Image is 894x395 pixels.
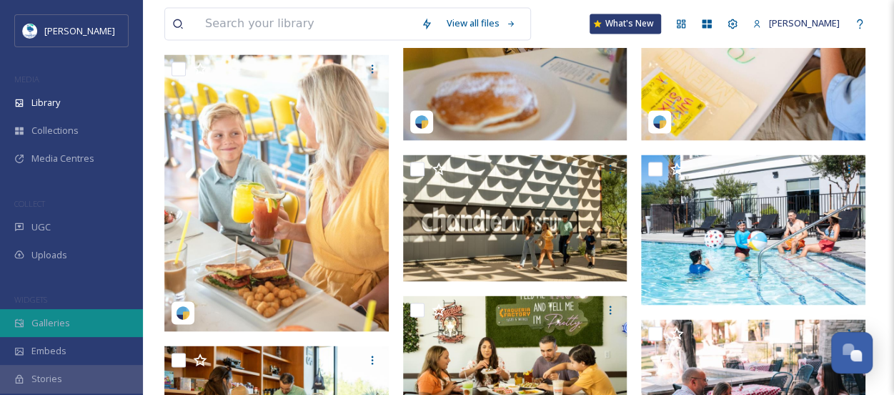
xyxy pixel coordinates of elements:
span: COLLECT [14,198,45,209]
a: View all files [439,9,523,37]
img: snapsea-logo.png [176,306,190,320]
span: WIDGETS [14,294,47,305]
span: MEDIA [14,74,39,84]
img: snapsea-logo.png [652,114,667,129]
span: Uploads [31,248,67,262]
img: download.jpeg [23,24,37,38]
img: snapsea-logo.png [414,114,429,129]
img: DSCF9292.jpg [403,155,627,281]
span: Media Centres [31,152,94,165]
span: Stories [31,372,62,386]
img: DSC_5633 (1).jpg [641,155,865,304]
button: Open Chat [831,332,873,374]
span: [PERSON_NAME] [44,24,115,37]
img: eatatovereasy-17972638607923637.jpeg [164,54,389,332]
a: [PERSON_NAME] [745,9,847,37]
span: [PERSON_NAME] [769,16,840,29]
span: UGC [31,220,51,234]
span: Library [31,96,60,109]
span: Embeds [31,344,66,358]
span: Collections [31,124,79,137]
span: Galleries [31,316,70,330]
a: What's New [590,14,661,34]
input: Search your library [198,8,414,39]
